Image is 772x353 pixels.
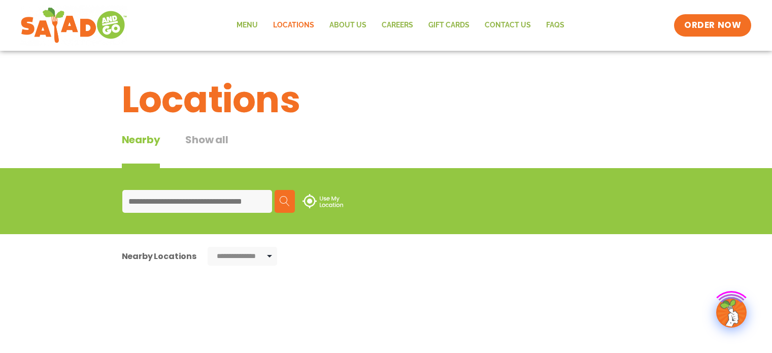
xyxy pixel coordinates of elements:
img: use-location.svg [303,194,343,208]
a: About Us [322,14,374,37]
div: Nearby Locations [122,250,196,263]
a: Locations [265,14,322,37]
img: search.svg [280,196,290,206]
div: Nearby [122,132,160,168]
h1: Locations [122,72,651,127]
img: new-SAG-logo-768×292 [20,5,127,46]
button: Show all [185,132,228,168]
a: Contact Us [477,14,539,37]
a: GIFT CARDS [421,14,477,37]
span: ORDER NOW [684,19,741,31]
a: Careers [374,14,421,37]
div: Tabbed content [122,132,254,168]
a: ORDER NOW [674,14,751,37]
nav: Menu [229,14,572,37]
a: FAQs [539,14,572,37]
a: Menu [229,14,265,37]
